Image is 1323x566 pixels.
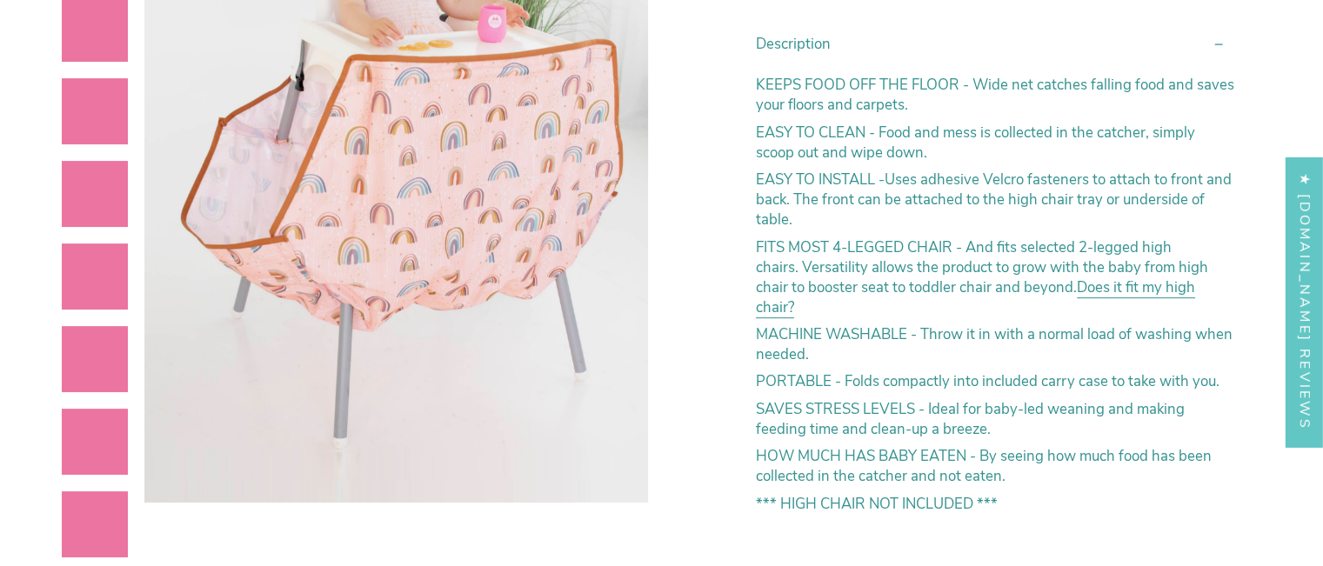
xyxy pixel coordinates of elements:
[756,372,845,392] strong: PORTABLE -
[1286,156,1323,446] div: Click to open Judge.me floating reviews tab
[756,372,1234,392] p: Folds compactly into included carry case to take with you.
[756,237,1234,317] p: - And fits selected 2-legged high chairs. Versatility allows the product to grow with the baby fr...
[756,399,919,419] strong: SAVES STRESS LEVELS
[756,76,963,96] strong: KEEPS FOOD OFF THE FLOOR
[756,324,911,344] strong: MACHINE WASHABLE
[756,170,875,190] strong: EASY TO INSTALL
[756,324,1234,364] p: - Throw it in with a normal load of washing when needed.
[756,399,1234,439] p: - Ideal for baby-led weaning and making feeding time and clean-up a breeze.
[756,494,998,514] strong: *** HIGH CHAIR NOT INCLUDED ***
[756,277,1195,322] a: Does it fit my high chair?
[756,170,1232,230] span: Uses adhesive Velcro fasteners to attach to front and back. The front can be attached to the high...
[756,20,1234,68] summary: Description
[756,447,979,467] strong: HOW MUCH HAS BABY EATEN -
[756,170,1234,230] p: -
[756,447,1234,487] p: By seeing how much food has been collected in the catcher and not eaten.
[756,123,879,143] strong: EASY TO CLEAN -
[756,76,1234,116] p: - Wide net catches falling food and saves your floors and carpets.
[756,237,956,257] strong: FITS MOST 4-LEGGED CHAIR
[756,123,1234,163] p: Food and mess is collected in the catcher, simply scoop out and wipe down.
